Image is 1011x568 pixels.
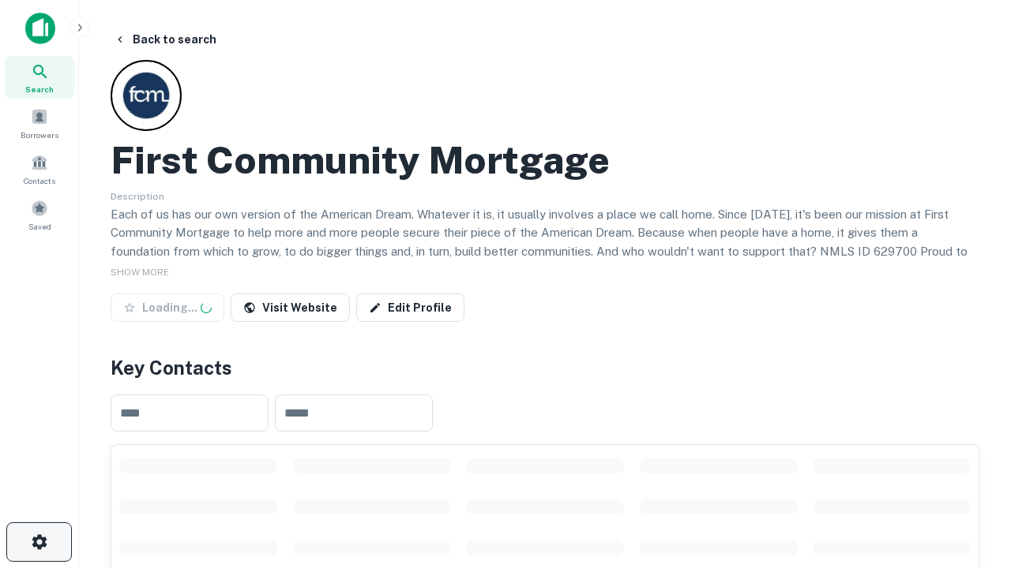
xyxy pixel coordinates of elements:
span: Description [111,191,164,202]
span: Saved [28,220,51,233]
a: Saved [5,193,74,236]
img: capitalize-icon.png [25,13,55,44]
span: Borrowers [21,129,58,141]
iframe: Chat Widget [932,391,1011,467]
a: Visit Website [231,293,350,322]
span: SHOW MORE [111,267,169,278]
a: Edit Profile [356,293,464,322]
a: Contacts [5,148,74,190]
a: Borrowers [5,102,74,144]
button: Back to search [107,25,223,54]
span: Contacts [24,174,55,187]
p: Each of us has our own version of the American Dream. Whatever it is, it usually involves a place... [111,205,979,279]
span: Search [25,83,54,95]
a: Search [5,56,74,99]
h4: Key Contacts [111,353,979,382]
h2: First Community Mortgage [111,137,610,183]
